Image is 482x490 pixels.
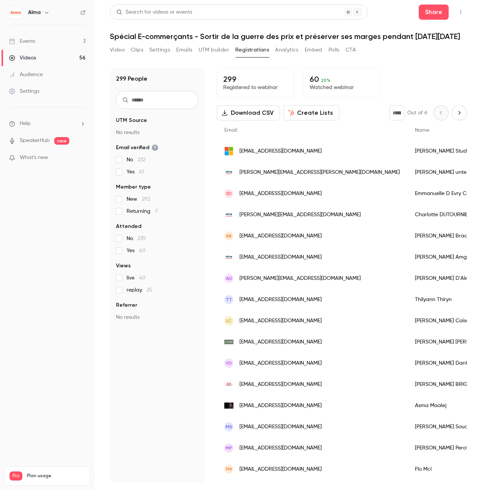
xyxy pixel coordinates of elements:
[452,105,467,120] button: Next page
[224,147,233,156] img: outlook.com
[217,105,280,120] button: Download CSV
[346,44,356,56] button: CTA
[28,9,41,16] h6: Alma
[225,423,232,430] span: MS
[20,154,48,162] span: What's new
[223,75,288,84] p: 299
[155,209,158,214] span: 7
[321,78,330,83] span: 20 %
[275,44,299,56] button: Analytics
[142,197,150,202] span: 292
[455,6,467,18] button: Top Bar Actions
[9,87,39,95] div: Settings
[223,84,288,91] p: Registered to webinar
[138,236,146,241] span: 239
[20,137,50,145] a: SpeakerHub
[127,286,152,294] span: replay
[224,253,233,262] img: getalma.eu
[147,287,152,293] span: 25
[9,54,36,62] div: Videos
[127,247,146,254] span: Yes
[239,317,322,325] span: [EMAIL_ADDRESS][DOMAIN_NAME]
[138,157,146,162] span: 232
[116,129,199,136] p: No results
[54,137,69,145] span: new
[127,274,146,282] span: live
[226,275,232,282] span: AD
[9,71,43,78] div: Audience
[116,262,131,270] span: Views
[310,84,374,91] p: Watched webinar
[239,169,400,176] span: [PERSON_NAME][EMAIL_ADDRESS][PERSON_NAME][DOMAIN_NAME]
[224,380,233,389] img: emcompagny.fr
[226,317,232,324] span: LC
[127,208,158,215] span: Returning
[224,128,237,133] span: Email
[225,445,232,451] span: MP
[235,44,269,56] button: Registrations
[226,233,232,239] span: AB
[127,235,146,242] span: No
[9,471,22,481] span: Pro
[239,275,361,282] span: [PERSON_NAME][EMAIL_ADDRESS][DOMAIN_NAME]
[239,359,322,367] span: [EMAIL_ADDRESS][DOMAIN_NAME]
[239,381,322,389] span: [EMAIL_ADDRESS][DOMAIN_NAME]
[226,296,232,303] span: TT
[239,423,322,431] span: [EMAIL_ADDRESS][DOMAIN_NAME]
[305,44,322,56] button: Embed
[226,190,232,197] span: ED
[329,44,340,56] button: Polls
[127,156,146,164] span: No
[127,195,150,203] span: New
[239,147,322,155] span: [EMAIL_ADDRESS][DOMAIN_NAME]
[9,120,86,128] li: help-dropdown-opener
[116,117,147,124] span: UTM Source
[239,338,322,346] span: [EMAIL_ADDRESS][DOMAIN_NAME]
[139,169,144,175] span: 67
[239,296,322,304] span: [EMAIL_ADDRESS][DOMAIN_NAME]
[176,44,192,56] button: Emails
[239,253,322,261] span: [EMAIL_ADDRESS][DOMAIN_NAME]
[116,8,192,16] div: Search for videos or events
[224,168,233,177] img: getalma.eu
[239,232,322,240] span: [EMAIL_ADDRESS][DOMAIN_NAME]
[116,183,151,191] span: Member type
[77,154,86,161] iframe: Noticeable Trigger
[415,128,429,133] span: Name
[407,109,427,117] p: Out of 6
[9,6,22,19] img: Alma
[139,275,146,281] span: 40
[116,144,158,151] span: Email verified
[116,223,141,230] span: Attended
[224,340,233,344] img: elgauchoarg.fr
[226,360,232,367] span: YD
[116,314,199,321] p: No results
[224,403,233,409] img: oradiance.com
[127,168,144,176] span: Yes
[224,210,233,219] img: getalma.eu
[239,465,322,473] span: [EMAIL_ADDRESS][DOMAIN_NAME]
[9,37,35,45] div: Events
[283,105,340,120] button: Create Lists
[116,74,147,83] h1: 299 People
[110,32,467,41] h1: Spécial E-commerçants - Sortir de la guerre des prix et préserver ses marges pendant [DATE][DATE]
[131,44,143,56] button: Clips
[310,75,374,84] p: 60
[419,5,449,20] button: Share
[116,117,199,321] section: facet-groups
[239,211,361,219] span: [PERSON_NAME][EMAIL_ADDRESS][DOMAIN_NAME]
[139,248,146,253] span: 60
[199,44,229,56] button: UTM builder
[239,402,322,410] span: [EMAIL_ADDRESS][DOMAIN_NAME]
[226,466,232,473] span: FM
[239,190,322,198] span: [EMAIL_ADDRESS][DOMAIN_NAME]
[239,444,322,452] span: [EMAIL_ADDRESS][DOMAIN_NAME]
[27,473,85,479] span: Plan usage
[110,44,125,56] button: Video
[116,301,137,309] span: Referrer
[149,44,170,56] button: Settings
[20,120,31,128] span: Help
